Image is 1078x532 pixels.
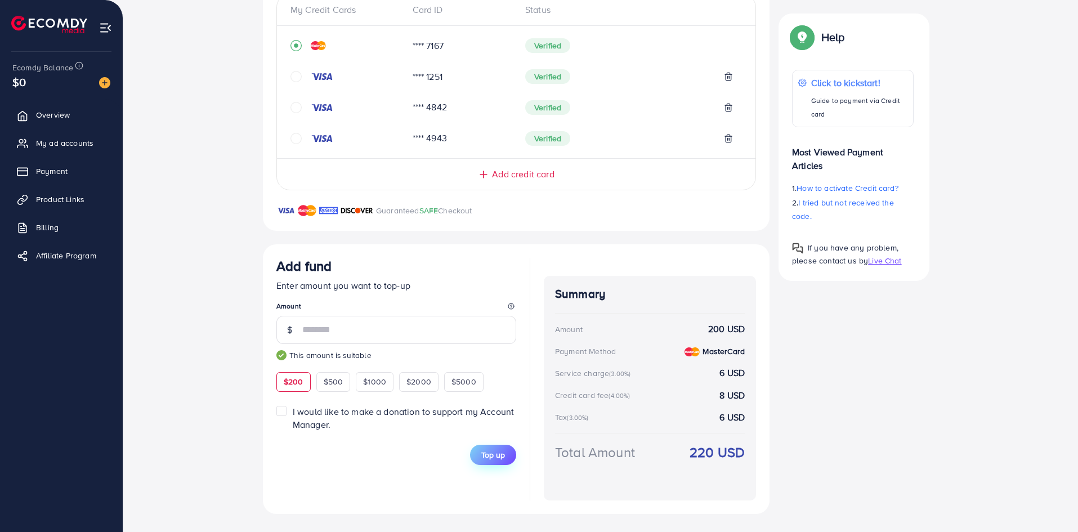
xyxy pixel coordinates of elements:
img: credit [685,347,700,356]
p: Help [821,30,845,44]
a: My ad accounts [8,132,114,154]
strong: 6 USD [719,411,745,424]
span: Overview [36,109,70,120]
img: credit [311,103,333,112]
p: Most Viewed Payment Articles [792,136,914,172]
div: Service charge [555,368,634,379]
strong: 200 USD [708,323,745,336]
strong: 220 USD [690,442,745,462]
a: Billing [8,216,114,239]
img: guide [276,350,287,360]
img: image [99,77,110,88]
div: Amount [555,324,583,335]
small: (4.00%) [609,391,630,400]
small: (3.00%) [567,413,588,422]
span: Verified [525,38,570,53]
span: I tried but not received the code. [792,197,894,222]
span: Verified [525,69,570,84]
span: Product Links [36,194,84,205]
img: credit [311,72,333,81]
span: Top up [481,449,505,461]
span: Live Chat [868,255,901,266]
svg: circle [290,133,302,144]
svg: circle [290,71,302,82]
span: $500 [324,376,343,387]
span: $0 [12,74,26,90]
span: $200 [284,376,303,387]
span: $5000 [451,376,476,387]
img: brand [319,204,338,217]
p: Click to kickstart! [811,76,907,90]
strong: MasterCard [703,346,745,357]
a: Overview [8,104,114,126]
img: brand [298,204,316,217]
span: My ad accounts [36,137,93,149]
img: logo [11,16,87,33]
span: SAFE [419,205,439,216]
small: This amount is suitable [276,350,516,361]
span: Affiliate Program [36,250,96,261]
p: Guaranteed Checkout [376,204,472,217]
iframe: Chat [1030,481,1070,524]
button: Top up [470,445,516,465]
a: Payment [8,160,114,182]
span: Add credit card [492,168,554,181]
div: Tax [555,412,592,423]
span: Ecomdy Balance [12,62,73,73]
span: Verified [525,131,570,146]
strong: 6 USD [719,366,745,379]
div: My Credit Cards [290,3,404,16]
div: Payment Method [555,346,616,357]
span: Payment [36,166,68,177]
img: menu [99,21,112,34]
legend: Amount [276,301,516,315]
p: 1. [792,181,914,195]
img: credit [311,134,333,143]
div: Credit card fee [555,390,634,401]
img: Popup guide [792,243,803,254]
div: Status [516,3,742,16]
svg: circle [290,102,302,113]
small: (3.00%) [609,369,630,378]
svg: record circle [290,40,302,51]
span: Billing [36,222,59,233]
strong: 8 USD [719,389,745,402]
span: $2000 [406,376,431,387]
div: Total Amount [555,442,635,462]
p: Enter amount you want to top-up [276,279,516,292]
h4: Summary [555,287,745,301]
img: brand [276,204,295,217]
img: credit [311,41,326,50]
span: How to activate Credit card? [797,182,898,194]
img: brand [341,204,373,217]
p: 2. [792,196,914,223]
span: I would like to make a donation to support my Account Manager. [293,405,514,431]
span: If you have any problem, please contact us by [792,242,898,266]
div: Card ID [404,3,517,16]
span: Verified [525,100,570,115]
a: Product Links [8,188,114,211]
span: $1000 [363,376,386,387]
p: Guide to payment via Credit card [811,94,907,121]
a: Affiliate Program [8,244,114,267]
h3: Add fund [276,258,332,274]
img: Popup guide [792,27,812,47]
